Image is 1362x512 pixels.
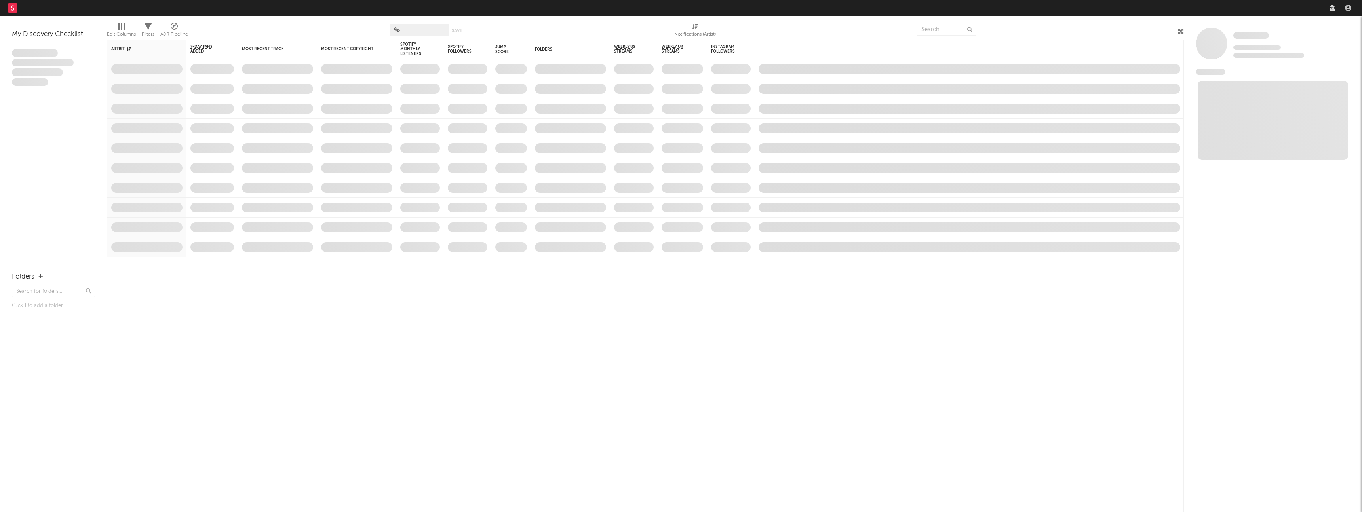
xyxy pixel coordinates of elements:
span: Some Artist [1233,32,1269,39]
div: Click to add a folder. [12,301,95,311]
div: A&R Pipeline [160,30,188,39]
div: Most Recent Copyright [321,47,380,51]
span: 0 fans last week [1233,53,1304,58]
span: Praesent ac interdum [12,68,63,76]
div: Folders [12,272,34,282]
input: Search... [917,24,976,36]
div: Edit Columns [107,30,136,39]
span: Lorem ipsum dolor [12,49,58,57]
span: News Feed [1196,69,1225,75]
input: Search for folders... [12,286,95,297]
div: Filters [142,30,154,39]
div: Edit Columns [107,20,136,43]
div: Spotify Followers [448,44,476,54]
span: Integer aliquet in purus et [12,59,74,67]
span: Aliquam viverra [12,78,48,86]
div: Most Recent Track [242,47,301,51]
div: Artist [111,47,171,51]
span: Tracking Since: [DATE] [1233,45,1281,50]
div: Spotify Monthly Listeners [400,42,428,56]
div: My Discovery Checklist [12,30,95,39]
button: Save [452,28,462,33]
span: Weekly UK Streams [662,44,691,54]
a: Some Artist [1233,32,1269,40]
div: Instagram Followers [711,44,739,54]
div: Folders [535,47,594,52]
div: Notifications (Artist) [674,20,716,43]
div: A&R Pipeline [160,20,188,43]
div: Jump Score [495,45,515,54]
div: Notifications (Artist) [674,30,716,39]
div: Filters [142,20,154,43]
span: Weekly US Streams [614,44,642,54]
span: 7-Day Fans Added [190,44,222,54]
